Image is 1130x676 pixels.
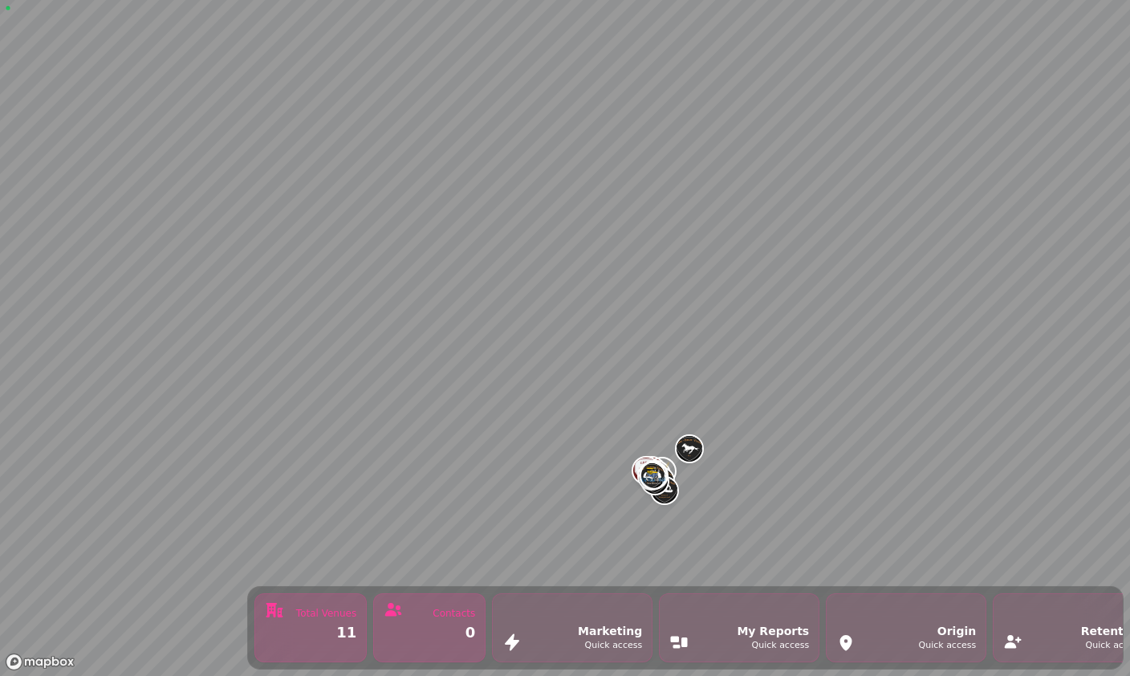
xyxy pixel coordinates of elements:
div: Quick access [919,639,977,653]
div: Origin [919,623,977,639]
div: My Reports [737,623,809,639]
div: Quick access [578,639,642,653]
div: Total Venues [296,607,356,620]
button: The Three Trees [639,463,665,489]
button: OriginQuick access [826,593,986,662]
button: The High Flyer [677,436,702,462]
div: Map marker [639,463,665,494]
div: Map marker [640,462,666,493]
div: 11 [265,621,356,644]
button: Tuktuk Thai [640,462,666,488]
div: Map marker [677,436,702,466]
button: The Great British Inn Head Office [633,458,659,483]
button: MarketingQuick access [492,593,652,662]
div: Marketing [578,623,642,639]
button: My ReportsQuick access [659,593,819,662]
div: Map marker [633,458,659,488]
div: 0 [384,621,475,644]
div: Quick access [737,639,809,653]
div: Contacts [433,607,475,620]
button: The Knife and Cleaver [649,458,675,484]
div: Map marker [649,458,675,489]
